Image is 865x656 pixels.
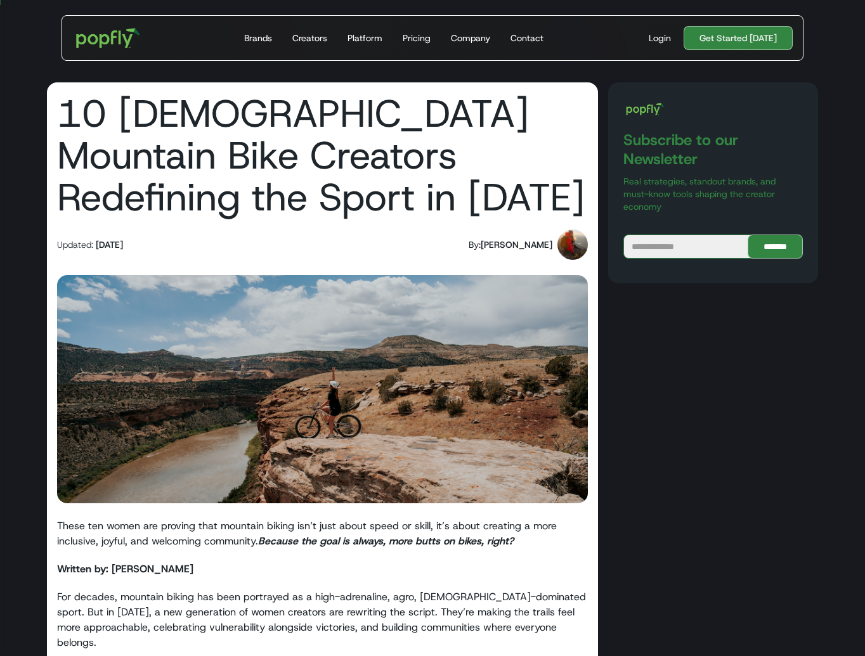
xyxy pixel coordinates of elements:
[342,16,387,60] a: Platform
[287,16,332,60] a: Creators
[292,32,327,44] div: Creators
[57,518,588,549] p: These ten women are proving that mountain biking isn’t just about speed or skill, it’s about crea...
[403,32,431,44] div: Pricing
[623,235,803,259] form: Blog Subscribe
[649,32,671,44] div: Login
[258,534,514,548] em: Because the goal is always, more butts on bikes, right?
[469,238,481,251] div: By:
[481,238,552,251] div: [PERSON_NAME]
[511,32,543,44] div: Contact
[684,26,793,50] a: Get Started [DATE]
[244,32,272,44] div: Brands
[57,238,93,251] div: Updated:
[451,32,490,44] div: Company
[57,562,193,576] strong: Written by: [PERSON_NAME]
[623,175,803,213] p: Real strategies, standout brands, and must-know tools shaping the creator economy
[398,16,436,60] a: Pricing
[348,32,382,44] div: Platform
[505,16,549,60] a: Contact
[239,16,277,60] a: Brands
[446,16,495,60] a: Company
[57,93,588,218] h1: 10 [DEMOGRAPHIC_DATA] Mountain Bike Creators Redefining the Sport in [DATE]
[67,19,149,57] a: home
[623,131,803,169] h3: Subscribe to our Newsletter
[644,32,676,44] a: Login
[96,238,123,251] div: [DATE]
